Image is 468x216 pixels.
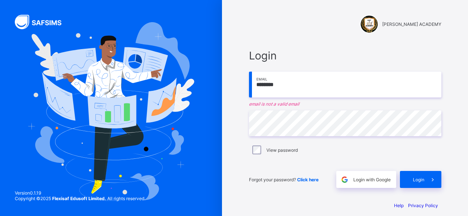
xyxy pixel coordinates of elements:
span: Copyright © 2025 All rights reserved. [15,196,145,201]
label: View password [266,147,298,153]
span: Login with Google [353,177,391,182]
span: Version 0.1.19 [15,190,145,196]
img: SAFSIMS Logo [15,15,70,29]
span: Forgot your password? [249,177,319,182]
a: Help [394,203,404,208]
img: google.396cfc9801f0270233282035f929180a.svg [340,175,349,184]
span: [PERSON_NAME] ACADEMY [382,21,441,27]
em: email is not a valid email [249,101,441,107]
img: Hero Image [28,22,194,200]
a: Click here [297,177,319,182]
a: Privacy Policy [408,203,438,208]
span: Login [249,49,441,62]
strong: Flexisaf Edusoft Limited. [52,196,106,201]
span: Login [413,177,424,182]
